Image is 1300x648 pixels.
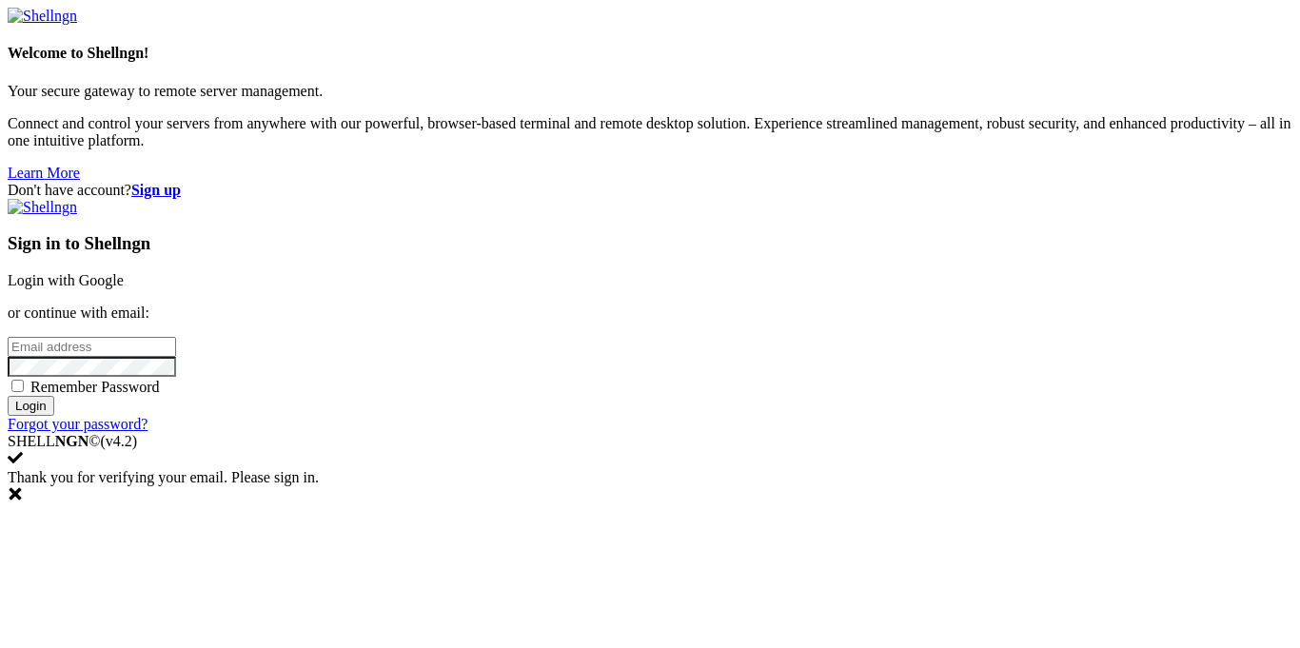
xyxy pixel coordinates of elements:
span: 4.2.0 [101,433,138,449]
input: Remember Password [11,380,24,392]
h3: Sign in to Shellngn [8,233,1292,254]
div: Dismiss this notification [8,486,1292,505]
img: Shellngn [8,8,77,25]
img: Shellngn [8,199,77,216]
input: Email address [8,337,176,357]
div: Thank you for verifying your email. Please sign in. [8,469,1292,505]
a: Sign up [131,182,181,198]
h4: Welcome to Shellngn! [8,45,1292,62]
span: SHELL © [8,433,137,449]
input: Login [8,396,54,416]
a: Forgot your password? [8,416,148,432]
span: Remember Password [30,379,160,395]
p: Connect and control your servers from anywhere with our powerful, browser-based terminal and remo... [8,115,1292,149]
a: Learn More [8,165,80,181]
p: or continue with email: [8,304,1292,322]
b: NGN [55,433,89,449]
div: Don't have account? [8,182,1292,199]
p: Your secure gateway to remote server management. [8,83,1292,100]
a: Login with Google [8,272,124,288]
